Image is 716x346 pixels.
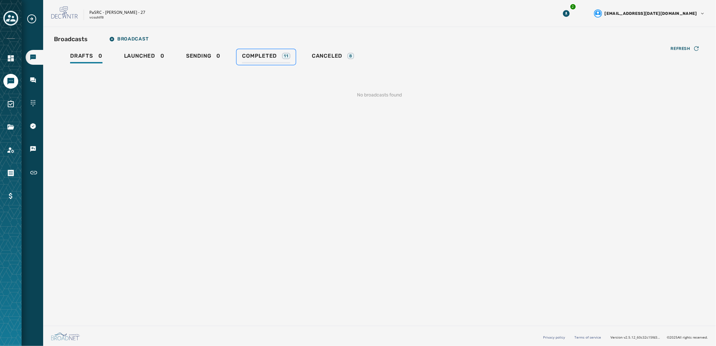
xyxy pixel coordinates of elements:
[671,46,690,51] span: Refresh
[26,50,43,65] a: Navigate to Broadcasts
[181,49,226,65] a: Sending0
[348,53,354,59] div: 8
[186,53,220,63] div: 0
[591,7,708,20] button: User settings
[70,53,102,63] div: 0
[70,53,93,59] span: Drafts
[3,189,18,203] a: Navigate to Billing
[54,81,705,109] div: No broadcasts found
[54,34,88,44] h2: Broadcasts
[26,13,42,24] button: Expand sub nav menu
[242,53,277,59] span: Completed
[65,49,108,65] a: Drafts0
[26,165,43,181] a: Navigate to Short Links
[3,11,18,26] button: Toggle account select drawer
[605,11,697,16] span: [EMAIL_ADDRESS][DATE][DOMAIN_NAME]
[124,53,165,63] div: 0
[3,120,18,135] a: Navigate to Files
[3,51,18,66] a: Navigate to Home
[89,10,145,15] p: PaSRC - [PERSON_NAME] - 27
[89,15,104,20] p: vcsuhlf8
[104,32,154,46] button: Broadcast
[109,36,148,42] span: Broadcast
[26,142,43,156] a: Navigate to Keywords & Responders
[3,97,18,112] a: Navigate to Surveys
[119,49,170,65] a: Launched0
[610,335,661,340] span: Version
[26,73,43,88] a: Navigate to Inbox
[306,49,359,65] a: Canceled8
[570,3,576,10] div: 2
[560,7,572,20] button: Download Menu
[312,53,342,59] span: Canceled
[237,49,296,65] a: Completed11
[26,96,43,111] a: Navigate to Sending Numbers
[26,119,43,134] a: Navigate to 10DLC Registration
[282,53,290,59] div: 11
[543,335,565,340] a: Privacy policy
[124,53,155,59] span: Launched
[574,335,601,340] a: Terms of service
[3,143,18,157] a: Navigate to Account
[667,335,708,340] span: © 2025 All rights reserved.
[3,166,18,180] a: Navigate to Orders
[665,43,705,54] button: Refresh
[186,53,211,59] span: Sending
[624,335,661,340] span: v2.5.12_60c32c15fd37978ea97d18c88c1d5e69e1bdb78b
[3,74,18,89] a: Navigate to Messaging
